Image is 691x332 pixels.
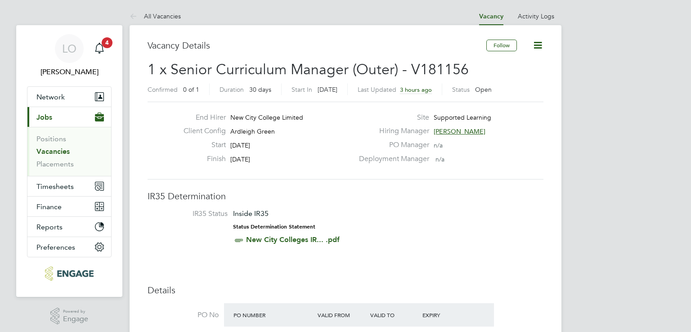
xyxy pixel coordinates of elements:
h3: Details [148,284,543,296]
a: LO[PERSON_NAME] [27,34,112,77]
a: Vacancies [36,147,70,156]
span: n/a [434,141,443,149]
span: [DATE] [318,85,337,94]
span: Powered by [63,308,88,315]
div: Jobs [27,127,111,176]
button: Reports [27,217,111,237]
label: PO Manager [354,140,429,150]
span: Supported Learning [434,113,491,121]
span: Engage [63,315,88,323]
button: Follow [486,40,517,51]
label: Confirmed [148,85,178,94]
span: 30 days [249,85,271,94]
label: Status [452,85,470,94]
a: Positions [36,135,66,143]
button: Timesheets [27,176,111,196]
span: Timesheets [36,182,74,191]
span: Luke O'Neill [27,67,112,77]
label: Site [354,113,429,122]
label: Last Updated [358,85,396,94]
span: Reports [36,223,63,231]
img: morganhunt-logo-retina.png [45,266,93,281]
button: Finance [27,197,111,216]
span: [PERSON_NAME] [434,127,485,135]
button: Network [27,87,111,107]
a: Placements [36,160,74,168]
div: Valid From [315,307,368,323]
div: PO Number [231,307,315,323]
h3: IR35 Determination [148,190,543,202]
label: Finish [176,154,226,164]
label: End Hirer [176,113,226,122]
label: Client Config [176,126,226,136]
a: 4 [90,34,108,63]
span: Preferences [36,243,75,251]
label: Hiring Manager [354,126,429,136]
label: Start [176,140,226,150]
span: n/a [435,155,444,163]
span: [DATE] [230,155,250,163]
nav: Main navigation [16,25,122,297]
a: Go to home page [27,266,112,281]
label: Duration [220,85,244,94]
label: IR35 Status [157,209,228,219]
span: 1 x Senior Curriculum Manager (Outer) - V181156 [148,61,469,78]
span: New City College Limited [230,113,303,121]
div: Expiry [420,307,473,323]
span: Inside IR35 [233,209,269,218]
a: All Vacancies [130,12,181,20]
span: LO [62,43,76,54]
span: Network [36,93,65,101]
span: [DATE] [230,141,250,149]
a: Powered byEngage [50,308,89,325]
a: Vacancy [479,13,503,20]
label: PO No [148,310,219,320]
span: Open [475,85,492,94]
span: Finance [36,202,62,211]
button: Preferences [27,237,111,257]
span: Jobs [36,113,52,121]
strong: Status Determination Statement [233,224,315,230]
a: Activity Logs [518,12,554,20]
h3: Vacancy Details [148,40,486,51]
div: Valid To [368,307,421,323]
label: Start In [292,85,312,94]
span: 0 of 1 [183,85,199,94]
span: 4 [102,37,112,48]
a: New City Colleges IR... .pdf [246,235,340,244]
button: Jobs [27,107,111,127]
span: Ardleigh Green [230,127,275,135]
label: Deployment Manager [354,154,429,164]
span: 3 hours ago [400,86,432,94]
